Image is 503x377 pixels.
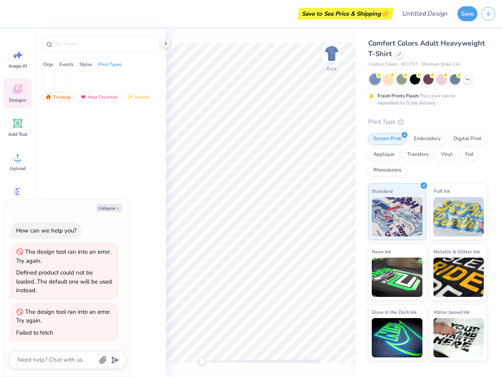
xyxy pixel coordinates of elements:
[368,165,406,176] div: Rhinestones
[372,258,422,297] img: Neon Ink
[10,165,26,172] span: Upload
[402,149,433,161] div: Transfers
[16,269,112,294] div: Defined product could not be loaded. The default one will be used instead.
[43,61,53,68] div: Orgs
[16,248,111,265] div: The design tool ran into an error. Try again.
[372,318,422,357] img: Glow in the Dark Ink
[368,61,397,68] span: Comfort Colors
[8,131,27,137] span: Add Text
[16,308,111,325] div: The design tool ran into an error. Try again.
[79,61,92,68] div: Styles
[98,61,122,68] div: Print Types
[433,187,450,195] span: Puff Ink
[198,357,206,365] div: Accessibility label
[457,6,477,21] button: Save
[59,61,73,68] div: Events
[324,46,340,61] img: Back
[368,38,485,59] span: Comfort Colors Adult Heavyweight T-Shirt
[96,204,122,212] button: Collapse
[378,93,419,99] strong: Fresh Prints Flash:
[460,149,479,161] div: Foil
[433,258,484,297] img: Metallic & Glitter Ink
[77,92,121,102] div: Most Favorited
[123,92,153,102] div: Newest
[327,65,337,72] div: Back
[401,61,418,68] span: # C1717
[127,94,133,100] img: newest.gif
[368,149,400,161] div: Applique
[16,329,53,337] div: Failed to fetch
[16,227,77,234] div: How can we help you?
[436,149,458,161] div: Vinyl
[372,197,422,236] img: Standard
[54,40,155,48] input: Try "Alpha"
[372,187,393,195] span: Standard
[378,92,474,106] div: This color can be expedited for 5 day delivery.
[80,94,86,100] img: most_fav.gif
[433,247,480,256] span: Metallic & Glitter Ink
[9,63,27,69] span: Image AI
[42,92,74,102] div: Trending
[433,308,470,316] span: Water based Ink
[368,133,406,145] div: Screen Print
[433,197,484,236] img: Puff Ink
[372,247,391,256] span: Neon Ink
[409,133,446,145] div: Embroidery
[381,9,389,18] span: 👉
[368,117,487,126] div: Print Type
[299,8,392,20] div: Save to See Price & Shipping
[422,61,461,68] span: Minimum Order: 24 +
[45,94,51,100] img: trending.gif
[9,97,26,103] span: Designs
[448,133,486,145] div: Digital Print
[396,6,453,22] input: Untitled Design
[433,318,484,357] img: Water based Ink
[372,308,417,316] span: Glow in the Dark Ink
